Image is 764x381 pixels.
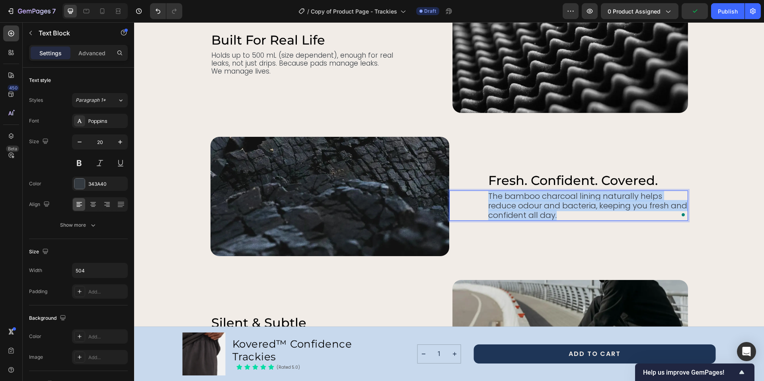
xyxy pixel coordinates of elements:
div: Add to Cart [435,328,487,336]
span: Help us improve GemPages! [643,369,737,376]
div: Font [29,117,39,124]
div: Styles [29,97,43,104]
div: Beta [6,146,19,152]
div: Rich Text Editor. Editing area: main [353,168,554,198]
div: 450 [8,85,19,91]
p: The bamboo charcoal lining naturally helps reduce odour and bacteria, keeping you fresh and confi... [354,169,553,198]
button: 0 product assigned [601,3,678,19]
div: Add... [88,288,126,295]
span: Copy of Product Page - Trackies [311,7,397,16]
div: Align [29,199,51,210]
div: Width [29,267,42,274]
div: Background [29,313,68,324]
div: Color [29,333,41,340]
div: Add... [88,333,126,340]
div: Domain Overview [30,47,71,52]
img: logo_orange.svg [13,13,19,19]
p: Fresh. Confident. Covered. [354,151,553,166]
div: 343A40 [88,181,126,188]
img: website_grey.svg [13,21,19,27]
button: Show survey - Help us improve GemPages! [643,367,746,377]
p: Settings [39,49,62,57]
span: Draft [424,8,436,15]
div: Rich Text Editor. Editing area: main [76,28,277,54]
div: Size [29,136,50,147]
h2: Rich Text Editor. Editing area: main [353,150,554,167]
input: Auto [72,263,127,278]
div: Image [29,354,43,361]
img: tab_keywords_by_traffic_grey.svg [79,46,86,52]
span: Paragraph 1* [76,97,106,104]
button: 7 [3,3,59,19]
img: tab_domain_overview_orange.svg [21,46,28,52]
button: increment [315,323,327,341]
h2: Rich Text Editor. Editing area: main [76,10,277,26]
div: Publish [718,7,738,16]
h2: silent & subtle [76,292,277,309]
div: Domain: [DOMAIN_NAME] [21,21,88,27]
button: decrement [284,323,296,341]
span: 0 product assigned [608,7,661,16]
p: Advanced [78,49,105,57]
p: (Rated 5.0) [142,342,166,348]
button: Publish [711,3,745,19]
p: We manage lives. [77,45,276,53]
div: Undo/Redo [150,3,182,19]
img: gempages_580925231405728264-e97aab46-b0c4-4e05-942f-1901acb05b76.webp [76,115,315,234]
div: Show more [60,221,97,229]
div: Padding [29,288,47,295]
div: Poppins [88,118,126,125]
div: Add... [88,354,126,361]
p: Holds up to 500 mL (size dependent), enough for real leaks, not just drips. Because pads manage l... [77,29,276,45]
img: gempages_580925231405728264-c3cbe341-d173-41ab-846c-22ad8ac25620.webp [318,258,554,375]
div: Keywords by Traffic [88,47,134,52]
span: / [307,7,309,16]
button: Show more [29,218,128,232]
div: v 4.0.25 [22,13,39,19]
input: quantity [296,323,315,341]
button: Paragraph 1* [72,93,128,107]
div: Color [29,180,41,187]
div: Size [29,247,50,257]
p: 7 [52,6,56,16]
p: Built for Real Life [77,10,276,25]
p: Text Block [39,28,106,38]
div: Open Intercom Messenger [737,342,756,361]
div: Text style [29,77,51,84]
iframe: To enrich screen reader interactions, please activate Accessibility in Grammarly extension settings [134,22,764,381]
button: Add to Cart [340,322,582,341]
